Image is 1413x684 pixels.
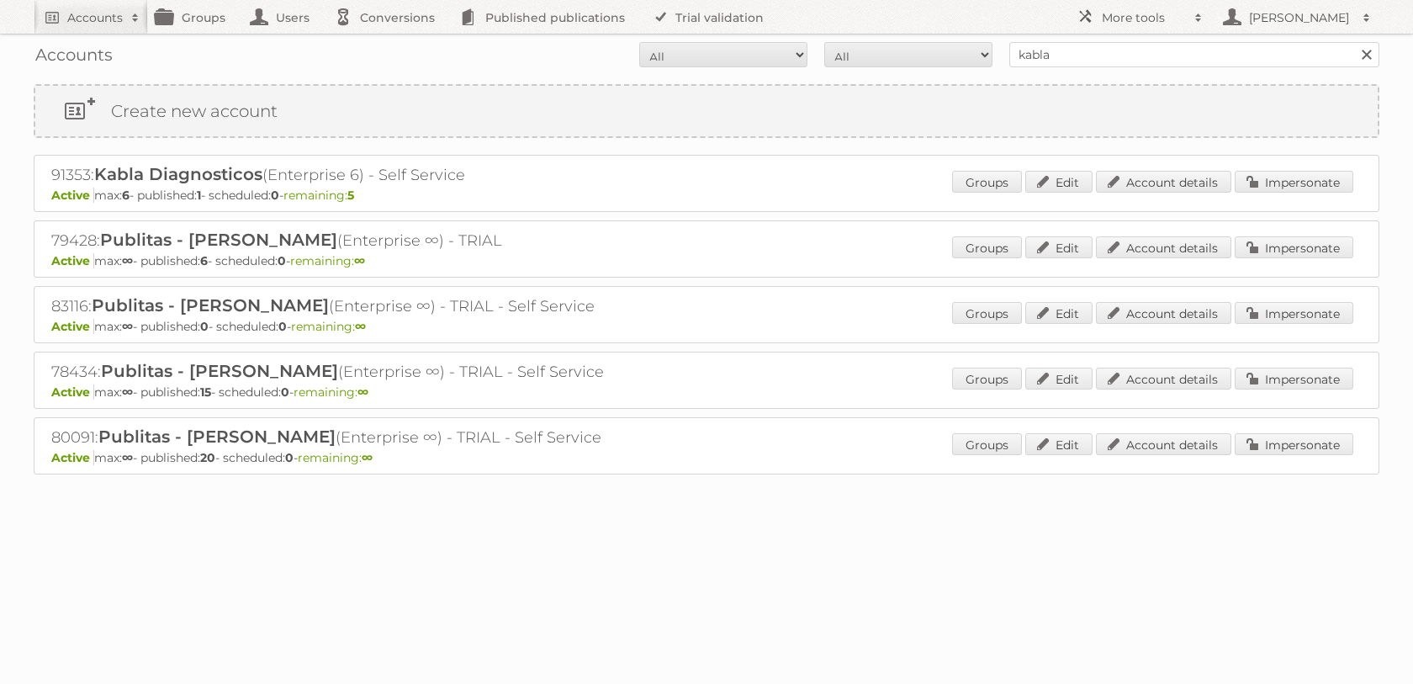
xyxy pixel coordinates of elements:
h2: 83116: (Enterprise ∞) - TRIAL - Self Service [51,295,640,317]
a: Account details [1096,433,1231,455]
a: Groups [952,368,1022,390]
a: Groups [952,433,1022,455]
h2: 91353: (Enterprise 6) - Self Service [51,164,640,186]
strong: 0 [200,319,209,334]
strong: 0 [278,253,286,268]
strong: 0 [278,319,287,334]
a: Edit [1025,171,1093,193]
span: Active [51,188,94,203]
span: Active [51,384,94,400]
span: Active [51,450,94,465]
h2: 78434: (Enterprise ∞) - TRIAL - Self Service [51,361,640,383]
span: remaining: [298,450,373,465]
strong: ∞ [122,319,133,334]
strong: ∞ [122,253,133,268]
h2: [PERSON_NAME] [1245,9,1354,26]
p: max: - published: - scheduled: - [51,450,1362,465]
span: Active [51,319,94,334]
strong: ∞ [354,253,365,268]
strong: ∞ [355,319,366,334]
strong: 6 [200,253,208,268]
a: Account details [1096,368,1231,390]
span: Publitas - [PERSON_NAME] [98,427,336,447]
p: max: - published: - scheduled: - [51,253,1362,268]
p: max: - published: - scheduled: - [51,384,1362,400]
a: Groups [952,302,1022,324]
span: Kabla Diagnosticos [94,164,262,184]
strong: ∞ [362,450,373,465]
strong: ∞ [122,384,133,400]
strong: 0 [285,450,294,465]
a: Impersonate [1235,171,1353,193]
a: Edit [1025,236,1093,258]
a: Edit [1025,368,1093,390]
a: Impersonate [1235,368,1353,390]
strong: 1 [197,188,201,203]
span: Active [51,253,94,268]
a: Impersonate [1235,302,1353,324]
a: Create new account [35,86,1378,136]
a: Impersonate [1235,433,1353,455]
strong: 15 [200,384,211,400]
a: Groups [952,236,1022,258]
h2: Accounts [67,9,123,26]
span: Publitas - [PERSON_NAME] [92,295,329,315]
span: remaining: [283,188,354,203]
a: Groups [952,171,1022,193]
h2: 79428: (Enterprise ∞) - TRIAL [51,230,640,252]
a: Edit [1025,433,1093,455]
h2: More tools [1102,9,1186,26]
span: Publitas - [PERSON_NAME] [100,230,337,250]
a: Account details [1096,171,1231,193]
strong: 0 [271,188,279,203]
strong: 0 [281,384,289,400]
span: Publitas - [PERSON_NAME] [101,361,338,381]
strong: 6 [122,188,130,203]
strong: ∞ [122,450,133,465]
a: Account details [1096,236,1231,258]
span: remaining: [290,253,365,268]
h2: 80091: (Enterprise ∞) - TRIAL - Self Service [51,427,640,448]
span: remaining: [291,319,366,334]
a: Edit [1025,302,1093,324]
p: max: - published: - scheduled: - [51,188,1362,203]
strong: ∞ [357,384,368,400]
strong: 20 [200,450,215,465]
a: Account details [1096,302,1231,324]
span: remaining: [294,384,368,400]
strong: 5 [347,188,354,203]
p: max: - published: - scheduled: - [51,319,1362,334]
a: Impersonate [1235,236,1353,258]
